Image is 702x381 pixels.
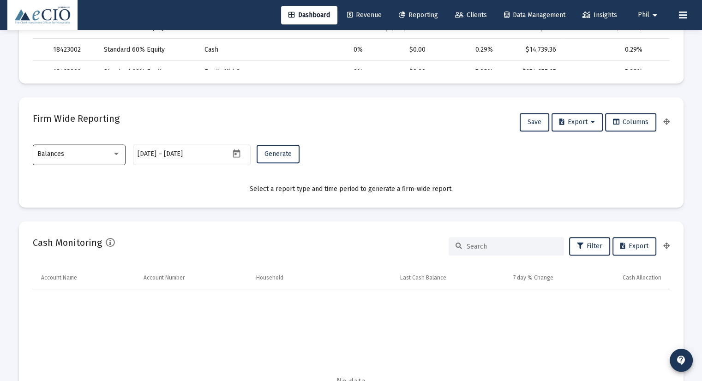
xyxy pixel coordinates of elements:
[577,242,602,250] span: Filter
[340,6,389,24] a: Revenue
[264,150,292,158] span: Generate
[448,6,494,24] a: Clients
[506,45,556,54] div: $14,739.36
[281,6,337,24] a: Dashboard
[676,355,687,366] mat-icon: contact_support
[438,45,493,54] div: 0.29%
[623,274,661,281] div: Cash Allocation
[97,39,198,61] td: Standard 60% Equity
[41,274,77,281] div: Account Name
[47,39,97,61] td: 18423002
[288,11,330,19] span: Dashboard
[627,6,672,24] button: Phil
[37,150,64,158] span: Balances
[33,267,138,289] td: Column Account Name
[455,11,487,19] span: Clients
[649,6,660,24] mat-icon: arrow_drop_down
[14,6,71,24] img: Dashboard
[309,45,363,54] div: 0%
[400,274,446,281] div: Last Cash Balance
[399,11,438,19] span: Reporting
[391,6,445,24] a: Reporting
[552,113,603,131] button: Export
[620,242,648,250] span: Export
[520,113,549,131] button: Save
[638,11,649,19] span: Phil
[569,237,610,256] button: Filter
[230,147,243,160] button: Open calendar
[137,267,249,289] td: Column Account Number
[138,150,156,158] input: Start date
[453,267,560,289] td: Column 7 day % Change
[144,274,185,281] div: Account Number
[198,39,302,61] td: Cash
[347,11,382,19] span: Revenue
[47,61,97,83] td: 18423002
[559,118,595,126] span: Export
[33,185,670,194] div: Select a report type and time period to generate a firm-wide report.
[560,267,669,289] td: Column Cash Allocation
[33,111,120,126] h2: Firm Wide Reporting
[335,267,453,289] td: Column Last Cash Balance
[513,274,553,281] div: 7 day % Change
[497,6,573,24] a: Data Management
[528,118,541,126] span: Save
[97,61,198,83] td: Standard 60% Equity
[467,243,557,250] input: Search
[376,45,426,54] div: $0.00
[575,6,624,24] a: Insights
[33,235,102,250] h2: Cash Monitoring
[612,237,656,256] button: Export
[605,113,656,131] button: Columns
[198,61,302,83] td: Equity:Mid Cap
[250,267,335,289] td: Column Household
[504,11,565,19] span: Data Management
[613,118,648,126] span: Columns
[164,150,208,158] input: End date
[569,45,642,54] div: 0.29%
[158,150,162,158] span: –
[582,11,617,19] span: Insights
[257,145,300,163] button: Generate
[256,274,283,281] div: Household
